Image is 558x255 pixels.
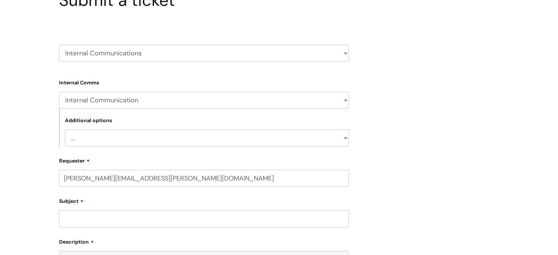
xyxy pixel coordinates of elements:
[59,155,349,164] label: Requester
[59,236,349,245] label: Description
[65,117,112,124] label: Additional options
[59,196,349,204] label: Subject
[59,78,349,86] label: Internal Comms
[59,170,349,187] input: Email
